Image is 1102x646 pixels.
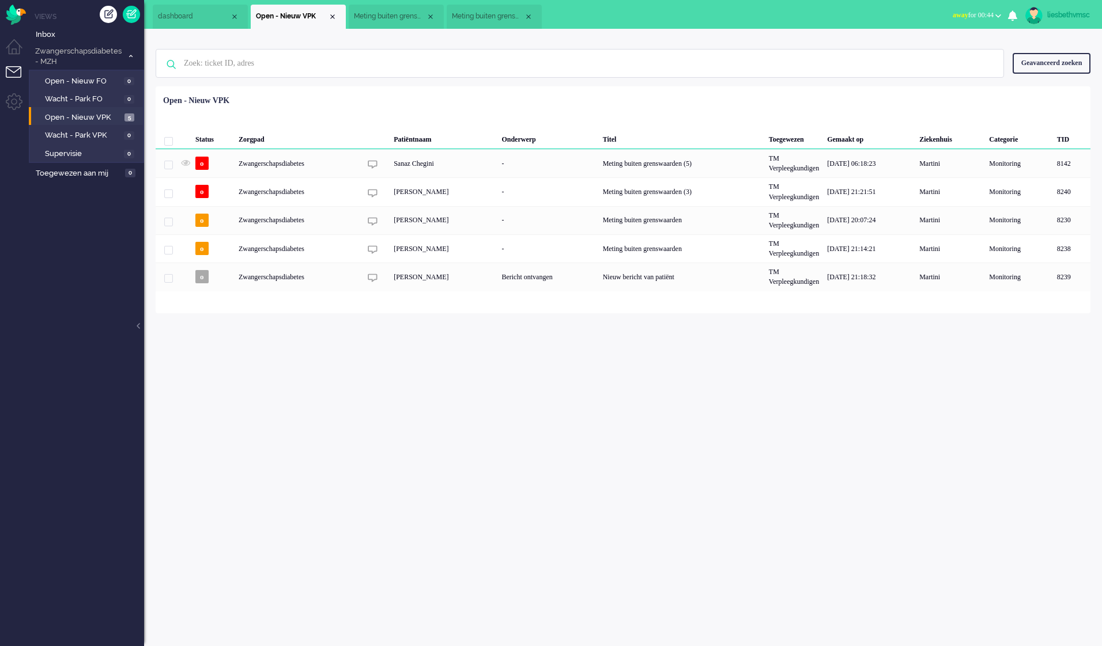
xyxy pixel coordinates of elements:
div: Titel [599,126,765,149]
div: Zwangerschapsdiabetes [235,206,361,234]
div: [PERSON_NAME] [390,263,497,291]
li: Dashboard [153,5,248,29]
a: Toegewezen aan mij 0 [33,166,144,179]
div: Martini [915,177,985,206]
div: Zwangerschapsdiabetes [235,149,361,177]
a: Omnidesk [6,7,26,16]
span: o [195,185,209,198]
img: ic_chat_grey.svg [368,216,378,226]
div: Zorgpad [235,126,361,149]
div: [PERSON_NAME] [390,206,497,234]
div: [DATE] 21:18:32 [823,263,915,291]
a: Inbox [33,28,144,40]
span: 5 [124,113,134,122]
div: [DATE] 21:14:21 [823,234,915,263]
div: TM Verpleegkundigen [765,263,823,291]
div: 8230 [1053,206,1090,234]
a: liesbethvmsc [1023,7,1090,24]
div: Meting buiten grenswaarden [599,206,765,234]
div: Monitoring [985,263,1053,291]
div: - [497,234,598,263]
span: 0 [124,131,134,140]
div: TM Verpleegkundigen [765,206,823,234]
div: 8239 [1053,263,1090,291]
div: Monitoring [985,234,1053,263]
div: 8230 [156,206,1090,234]
div: Close tab [426,12,435,21]
span: o [195,214,209,227]
span: Wacht - Park VPK [45,130,121,141]
div: 8238 [156,234,1090,263]
div: [PERSON_NAME] [390,177,497,206]
li: Views [35,12,144,21]
div: Martini [915,206,985,234]
div: TID [1053,126,1090,149]
li: Tickets menu [6,66,32,92]
span: Supervisie [45,149,121,159]
img: ic-search-icon.svg [156,50,186,79]
div: Zwangerschapsdiabetes [235,263,361,291]
img: ic_chat_grey.svg [368,188,378,198]
div: Monitoring [985,149,1053,177]
div: Close tab [524,12,533,21]
div: - [497,206,598,234]
div: Meting buiten grenswaarden (3) [599,177,765,206]
li: 8142 [349,5,444,29]
div: Geavanceerd zoeken [1013,53,1090,73]
a: Open - Nieuw VPK 5 [33,111,143,123]
div: Toegewezen [765,126,823,149]
div: Patiëntnaam [390,126,497,149]
div: TM Verpleegkundigen [765,177,823,206]
li: Admin menu [6,93,32,119]
li: awayfor 00:44 [946,3,1008,29]
a: Wacht - Park VPK 0 [33,128,143,141]
img: ic_chat_grey.svg [368,245,378,254]
img: ic_chat_grey.svg [368,159,378,169]
div: Status [191,126,235,149]
div: TM Verpleegkundigen [765,234,823,263]
div: Sanaz Chegini [390,149,497,177]
div: Open - Nieuw VPK [163,95,229,107]
span: Open - Nieuw VPK [256,12,328,21]
div: Zwangerschapsdiabetes [235,234,361,263]
span: Meting buiten grenswaarden (5) [354,12,426,21]
span: dashboard [158,12,230,21]
div: [DATE] 21:21:51 [823,177,915,206]
span: Open - Nieuw FO [45,76,121,87]
div: Ziekenhuis [915,126,985,149]
div: Gemaakt op [823,126,915,149]
div: Martini [915,149,985,177]
div: Onderwerp [497,126,598,149]
a: Quick Ticket [123,6,140,23]
div: - [497,149,598,177]
span: Zwangerschapsdiabetes - MZH [33,46,123,67]
div: Monitoring [985,206,1053,234]
div: 8240 [1053,177,1090,206]
div: Meting buiten grenswaarden [599,234,765,263]
span: Inbox [36,29,144,40]
div: Monitoring [985,177,1053,206]
li: 8232 [447,5,542,29]
div: Close tab [230,12,239,21]
span: o [195,242,209,255]
span: o [195,270,209,283]
div: 8142 [156,149,1090,177]
span: Meting buiten grenswaarden [452,12,524,21]
span: Toegewezen aan mij [36,168,122,179]
div: Martini [915,234,985,263]
div: Meting buiten grenswaarden (5) [599,149,765,177]
span: 0 [124,95,134,104]
div: 8239 [156,263,1090,291]
span: 0 [125,169,135,177]
div: 8142 [1053,149,1090,177]
div: [PERSON_NAME] [390,234,497,263]
span: for 00:44 [953,11,994,19]
span: Open - Nieuw VPK [45,112,122,123]
div: TM Verpleegkundigen [765,149,823,177]
div: 8238 [1053,234,1090,263]
div: - [497,177,598,206]
li: Dashboard menu [6,39,32,65]
a: Open - Nieuw FO 0 [33,74,143,87]
div: 8240 [156,177,1090,206]
div: [DATE] 20:07:24 [823,206,915,234]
